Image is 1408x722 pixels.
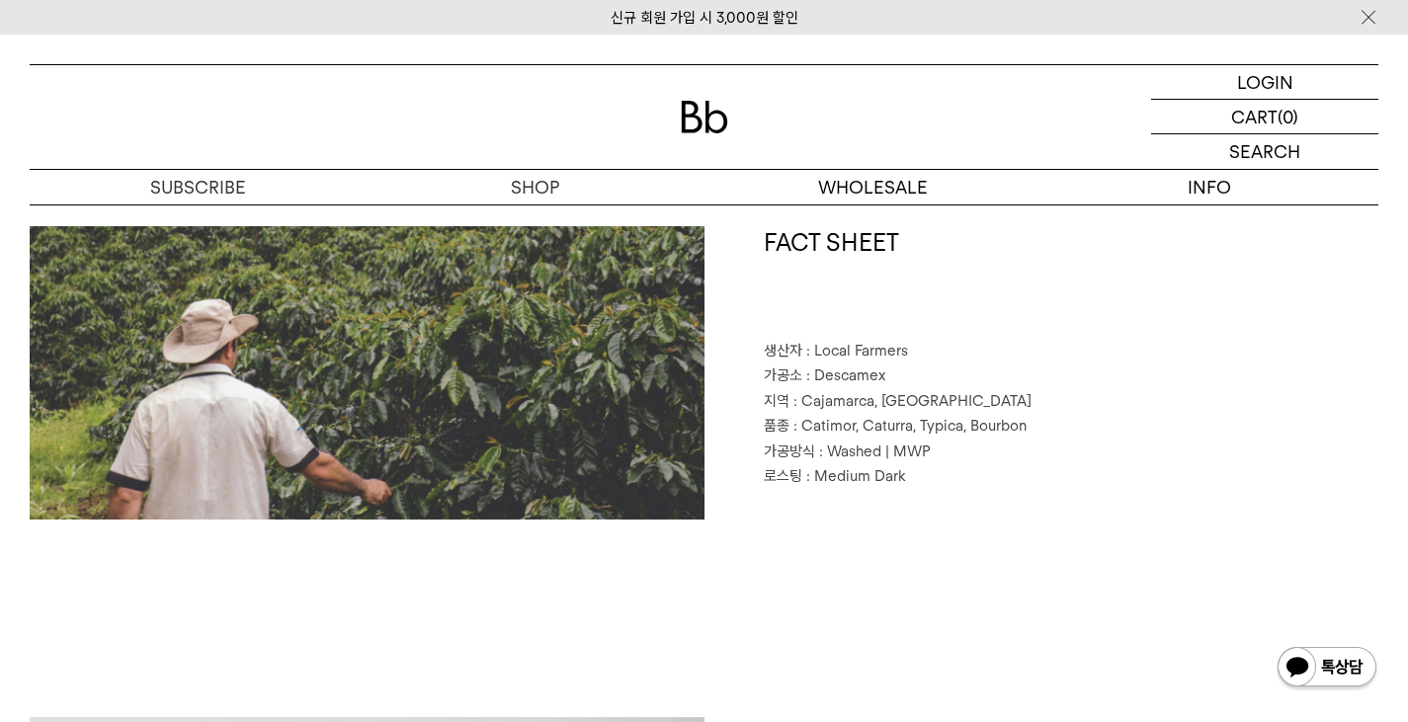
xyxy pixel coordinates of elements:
[611,9,798,27] a: 신규 회원 가입 시 3,000원 할인
[1278,100,1298,133] p: (0)
[764,442,815,460] span: 가공방식
[367,170,704,204] a: SHOP
[793,417,1027,435] span: : Catimor, Caturra, Typica, Bourbon
[793,392,1032,410] span: : Cajamarca, [GEOGRAPHIC_DATA]
[806,467,906,485] span: : Medium Dark
[681,101,728,133] img: 로고
[806,366,885,384] span: : Descamex
[764,467,802,485] span: 로스팅
[1229,134,1300,169] p: SEARCH
[764,366,802,384] span: 가공소
[704,170,1041,204] p: WHOLESALE
[30,226,704,520] img: 페루 디카페인
[764,226,1379,339] h1: FACT SHEET
[30,170,367,204] a: SUBSCRIBE
[1151,100,1378,134] a: CART (0)
[1237,65,1293,99] p: LOGIN
[819,442,931,460] span: : Washed | MWP
[806,342,908,360] span: : Local Farmers
[764,417,789,435] span: 품종
[764,342,802,360] span: 생산자
[1276,645,1378,692] img: 카카오톡 채널 1:1 채팅 버튼
[1231,100,1278,133] p: CART
[1041,170,1378,204] p: INFO
[764,392,789,410] span: 지역
[1151,65,1378,100] a: LOGIN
